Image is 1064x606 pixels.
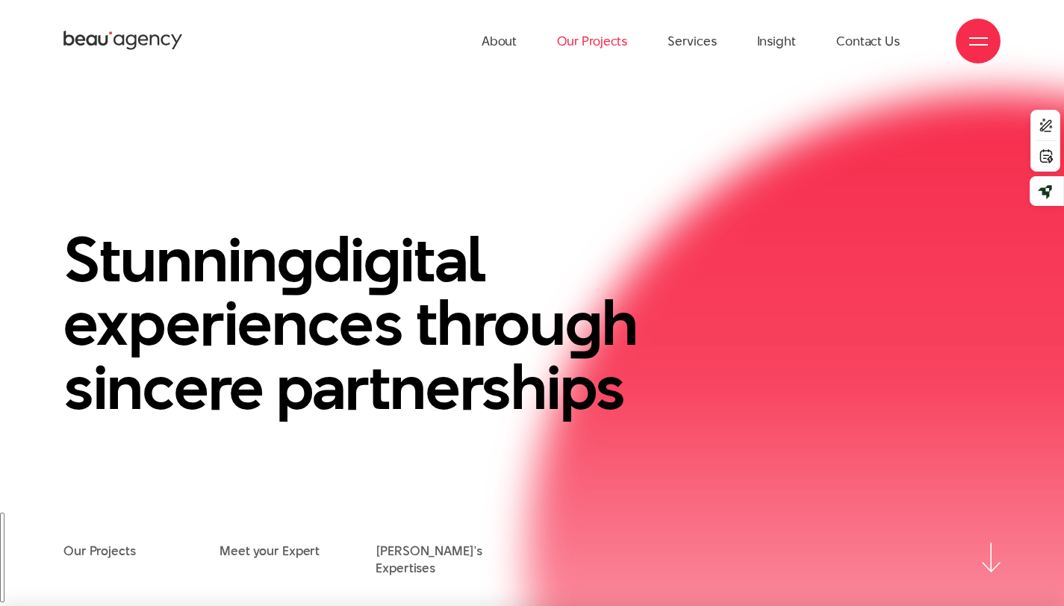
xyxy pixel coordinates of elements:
en: g [277,216,314,303]
a: Our Projects [63,543,136,559]
h1: Stunnin di ital experiences throu h sincere partnerships [63,228,681,419]
a: Meet your Expert [220,543,320,559]
en: g [364,216,400,303]
a: [PERSON_NAME]'s Expertises [376,543,532,576]
en: g [565,279,602,366]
